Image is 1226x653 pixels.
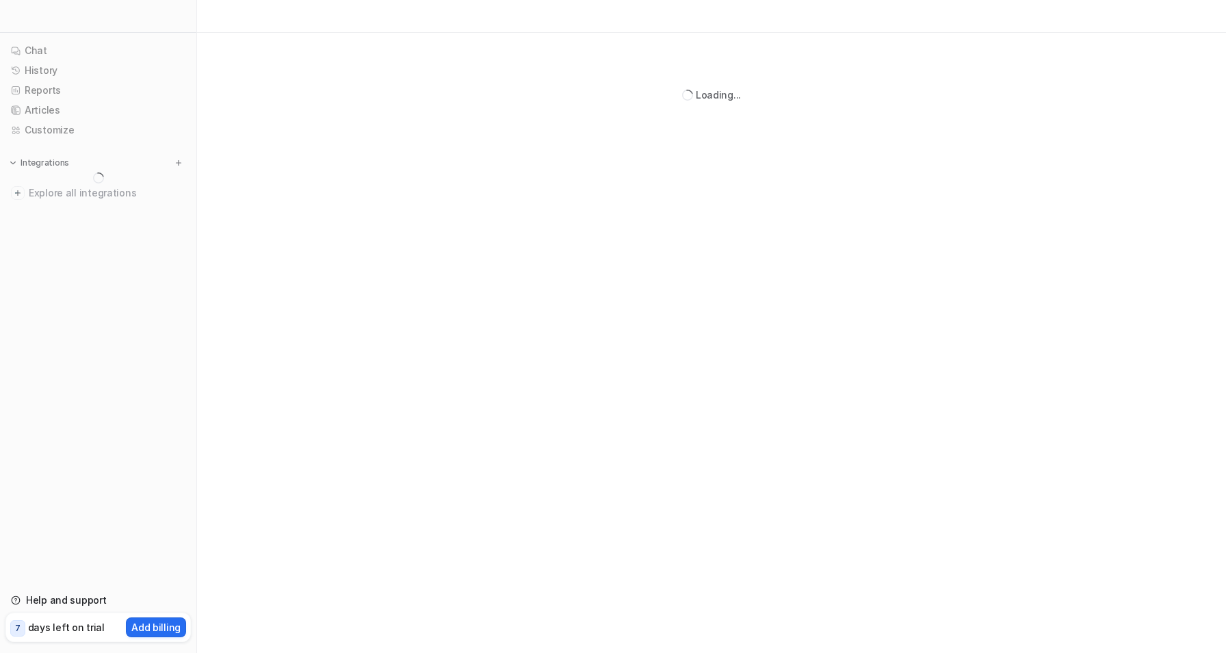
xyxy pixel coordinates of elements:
[5,41,191,60] a: Chat
[5,61,191,80] a: History
[15,622,21,635] p: 7
[29,182,185,204] span: Explore all integrations
[696,88,741,102] div: Loading...
[5,591,191,610] a: Help and support
[21,157,69,168] p: Integrations
[11,186,25,200] img: explore all integrations
[28,620,105,635] p: days left on trial
[5,81,191,100] a: Reports
[5,120,191,140] a: Customize
[5,101,191,120] a: Articles
[126,617,186,637] button: Add billing
[5,156,73,170] button: Integrations
[5,183,191,203] a: Explore all integrations
[174,158,183,168] img: menu_add.svg
[131,620,181,635] p: Add billing
[8,158,18,168] img: expand menu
